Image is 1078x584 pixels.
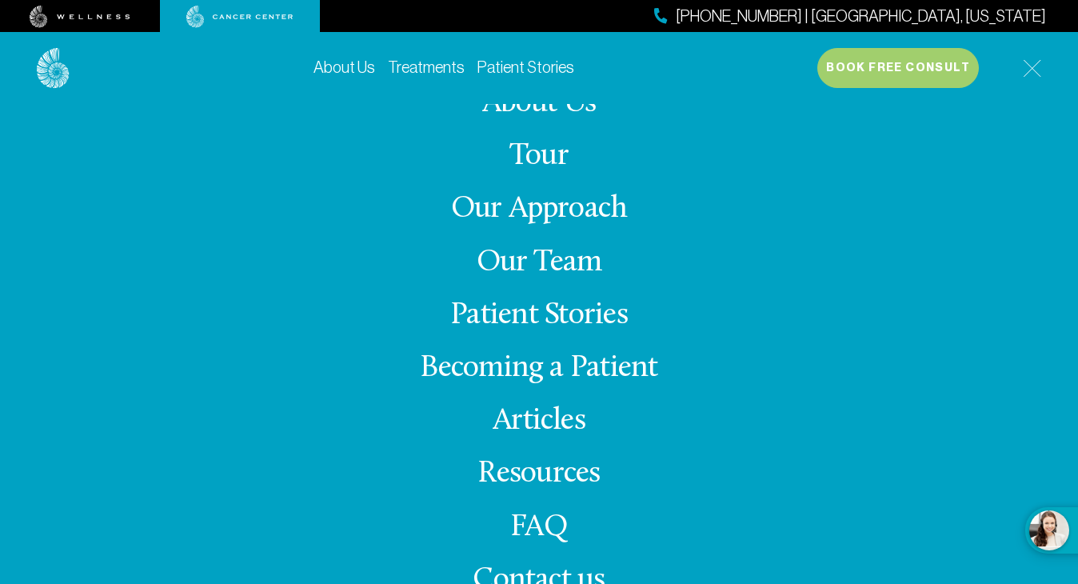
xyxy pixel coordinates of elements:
a: Patient Stories [477,58,574,76]
span: [PHONE_NUMBER] | [GEOGRAPHIC_DATA], [US_STATE] [676,5,1046,28]
img: logo [37,48,70,89]
a: Resources [477,458,600,490]
img: icon-hamburger [1023,59,1041,78]
a: FAQ [510,512,568,543]
a: [PHONE_NUMBER] | [GEOGRAPHIC_DATA], [US_STATE] [654,5,1046,28]
a: Patient Stories [450,300,628,331]
a: Articles [493,406,585,437]
a: About Us [313,58,375,76]
img: wellness [30,6,130,28]
button: Book Free Consult [817,48,979,88]
a: Treatments [388,58,465,76]
a: About Us [482,88,597,119]
img: cancer center [186,6,293,28]
a: Our Approach [451,194,628,225]
a: Tour [509,141,569,172]
a: Becoming a Patient [420,353,657,384]
a: Our Team [477,247,602,278]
